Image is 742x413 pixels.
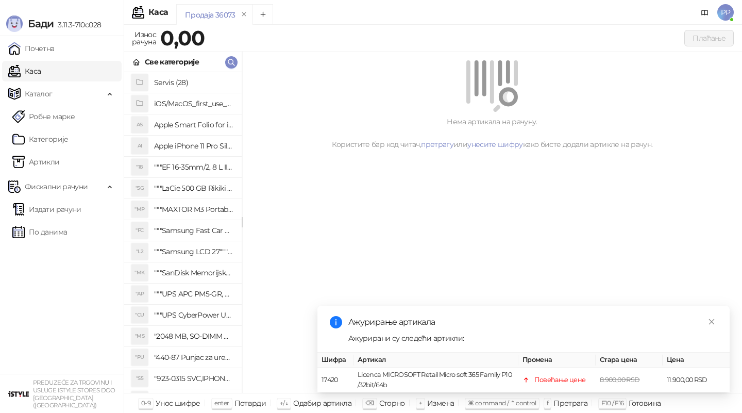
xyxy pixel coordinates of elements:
div: "MK [131,265,148,281]
span: f [547,399,548,407]
div: Ажурирање артикала [348,316,717,328]
h4: """EF 16-35mm/2, 8 L III USM""" [154,159,233,175]
td: 11.900,00 RSD [663,368,730,393]
span: enter [214,399,229,407]
h4: """Samsung Fast Car Charge Adapter, brzi auto punja_, boja crna""" [154,222,233,239]
div: Готовина [629,397,661,410]
div: Сторно [379,397,405,410]
a: ArtikliАртикли [12,152,60,172]
th: Стара цена [596,353,663,368]
span: Фискални рачуни [25,176,88,197]
a: По данима [12,222,67,242]
div: "S5 [131,370,148,387]
div: Нема артикала на рачуну. Користите бар код читач, или како бисте додали артикле на рачун. [255,116,730,150]
h4: "923-0315 SVC,IPHONE 5/5S BATTERY REMOVAL TRAY Držač za iPhone sa kojim se otvara display [154,370,233,387]
div: Продаја 36073 [185,9,235,21]
div: "PU [131,349,148,366]
div: Унос шифре [156,397,200,410]
div: Износ рачуна [130,28,158,48]
td: 17420 [317,368,353,393]
span: close [708,318,715,325]
h4: """MAXTOR M3 Portable 2TB 2.5"""" crni eksterni hard disk HX-M201TCB/GM""" [154,201,233,218]
span: Бади [28,18,54,30]
div: Повећање цене [534,375,586,385]
strong: 0,00 [160,25,205,51]
span: ⌘ command / ⌃ control [468,399,536,407]
span: F10 / F16 [601,399,623,407]
h4: """UPS CyberPower UT650EG, 650VA/360W , line-int., s_uko, desktop""" [154,307,233,323]
div: Одабир артикла [293,397,351,410]
span: 8.900,00 RSD [600,376,639,384]
span: ↑/↓ [280,399,288,407]
img: 64x64-companyLogo-77b92cf4-9946-4f36-9751-bf7bb5fd2c7d.png [8,384,29,404]
div: Све категорије [145,56,199,68]
td: Licenca MICROSOFT Retail Micro soft 365 Family P10 /32bit/64b [353,368,518,393]
span: + [419,399,422,407]
div: "AP [131,286,148,302]
h4: """SanDisk Memorijska kartica 256GB microSDXC sa SD adapterom SDSQXA1-256G-GN6MA - Extreme PLUS, ... [154,265,233,281]
div: grid [124,72,242,393]
a: Робне марке [12,106,75,127]
div: Ажурирани су следећи артикли: [348,333,717,344]
a: унесите шифру [467,140,523,149]
a: Документација [697,4,713,21]
h4: "2048 MB, SO-DIMM DDRII, 667 MHz, Napajanje 1,8 0,1 V, Latencija CL5" [154,328,233,344]
th: Артикал [353,353,518,368]
div: Претрага [553,397,587,410]
h4: """LaCie 500 GB Rikiki USB 3.0 / Ultra Compact & Resistant aluminum / USB 3.0 / 2.5""""""" [154,180,233,196]
a: Close [706,316,717,327]
div: "L2 [131,243,148,260]
span: ⌫ [365,399,374,407]
button: remove [238,10,251,19]
span: 0-9 [141,399,150,407]
div: "5G [131,180,148,196]
span: Каталог [25,84,53,104]
div: "18 [131,159,148,175]
span: 3.11.3-710c028 [54,20,101,29]
img: Logo [6,15,23,32]
a: Каса [8,61,41,81]
div: Потврди [234,397,266,410]
a: Категорије [12,129,69,150]
h4: """UPS APC PM5-GR, Essential Surge Arrest,5 utic_nica""" [154,286,233,302]
span: PP [717,4,734,21]
th: Промена [518,353,596,368]
a: претрагу [421,140,453,149]
span: info-circle [330,316,342,328]
div: "FC [131,222,148,239]
h4: iOS/MacOS_first_use_assistance (4) [154,95,233,112]
div: "MS [131,328,148,344]
h4: """Samsung LCD 27"""" C27F390FHUXEN""" [154,243,233,260]
div: AS [131,117,148,133]
button: Add tab [252,4,273,25]
div: "MP [131,201,148,218]
div: "SD [131,391,148,408]
a: Почетна [8,38,55,59]
h4: "440-87 Punjac za uredjaje sa micro USB portom 4/1, Stand." [154,349,233,366]
h4: Servis (28) [154,74,233,91]
th: Цена [663,353,730,368]
div: "CU [131,307,148,323]
th: Шифра [317,353,353,368]
div: Каса [148,8,168,16]
div: Измена [427,397,454,410]
button: Плаћање [684,30,734,46]
a: Издати рачуни [12,199,81,220]
small: PREDUZEĆE ZA TRGOVINU I USLUGE ISTYLE STORES DOO [GEOGRAPHIC_DATA] ([GEOGRAPHIC_DATA]) [33,379,115,409]
div: AI [131,138,148,154]
h4: "923-0448 SVC,IPHONE,TOURQUE DRIVER KIT .65KGF- CM Šrafciger " [154,391,233,408]
h4: Apple iPhone 11 Pro Silicone Case - Black [154,138,233,154]
h4: Apple Smart Folio for iPad mini (A17 Pro) - Sage [154,117,233,133]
